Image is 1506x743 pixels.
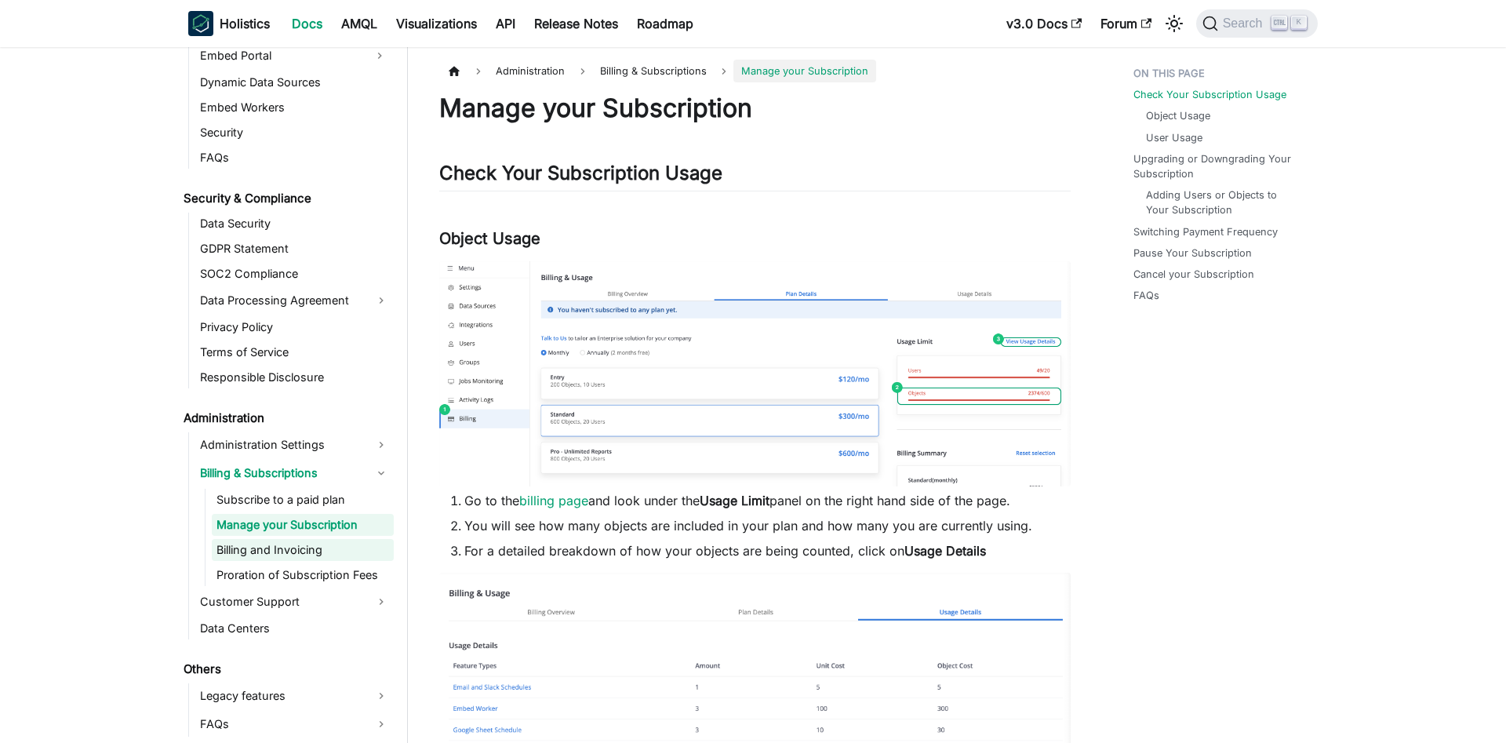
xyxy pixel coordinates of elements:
[1133,288,1159,303] a: FAQs
[519,493,588,508] a: billing page
[1218,16,1272,31] span: Search
[195,341,394,363] a: Terms of Service
[195,71,394,93] a: Dynamic Data Sources
[1133,246,1252,260] a: Pause Your Subscription
[439,60,469,82] a: Home page
[195,432,394,457] a: Administration Settings
[195,683,394,708] a: Legacy features
[195,213,394,235] a: Data Security
[486,11,525,36] a: API
[1091,11,1161,36] a: Forum
[282,11,332,36] a: Docs
[627,11,703,36] a: Roadmap
[1133,87,1286,102] a: Check Your Subscription Usage
[464,491,1071,510] li: Go to the and look under the panel on the right hand side of the page.
[488,60,573,82] span: Administration
[195,122,394,144] a: Security
[179,188,394,209] a: Security & Compliance
[1133,224,1278,239] a: Switching Payment Frequency
[1133,151,1308,181] a: Upgrading or Downgrading Your Subscription
[173,47,408,743] nav: Docs sidebar
[195,461,394,486] a: Billing & Subscriptions
[212,539,394,561] a: Billing and Invoicing
[439,229,1071,249] h3: Object Usage
[439,93,1071,124] h1: Manage your Subscription
[195,147,394,169] a: FAQs
[1196,9,1318,38] button: Search (Ctrl+K)
[1162,11,1187,36] button: Switch between dark and light mode (currently light mode)
[733,60,876,82] span: Manage your Subscription
[195,712,394,737] a: FAQs
[179,658,394,680] a: Others
[1133,267,1254,282] a: Cancel your Subscription
[212,489,394,511] a: Subscribe to a paid plan
[1146,188,1302,217] a: Adding Users or Objects to Your Subscription
[1291,16,1307,30] kbd: K
[195,589,394,614] a: Customer Support
[332,11,387,36] a: AMQL
[212,514,394,536] a: Manage your Subscription
[195,316,394,338] a: Privacy Policy
[1146,130,1202,145] a: User Usage
[195,97,394,118] a: Embed Workers
[212,564,394,586] a: Proration of Subscription Fees
[195,43,366,68] a: Embed Portal
[366,43,394,68] button: Expand sidebar category 'Embed Portal'
[195,617,394,639] a: Data Centers
[195,366,394,388] a: Responsible Disclosure
[439,162,1071,191] h2: Check Your Subscription Usage
[195,288,394,313] a: Data Processing Agreement
[464,541,1071,560] li: For a detailed breakdown of how your objects are being counted, click on
[1146,108,1210,123] a: Object Usage
[195,263,394,285] a: SOC2 Compliance
[997,11,1091,36] a: v3.0 Docs
[188,11,213,36] img: Holistics
[525,11,627,36] a: Release Notes
[592,60,715,82] span: Billing & Subscriptions
[179,407,394,429] a: Administration
[464,516,1071,535] li: You will see how many objects are included in your plan and how many you are currently using.
[700,493,769,508] strong: Usage Limit
[439,60,1071,82] nav: Breadcrumbs
[387,11,486,36] a: Visualizations
[220,14,270,33] b: Holistics
[188,11,270,36] a: HolisticsHolistics
[904,543,986,559] strong: Usage Details
[195,238,394,260] a: GDPR Statement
